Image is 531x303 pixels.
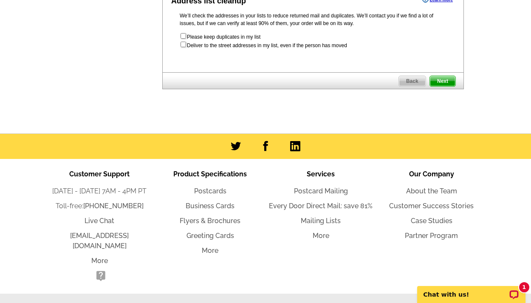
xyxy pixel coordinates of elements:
[180,32,446,49] form: Please keep duplicates in my list Deliver to the street addresses in my list, even if the person ...
[202,246,218,255] a: More
[180,217,240,225] a: Flyers & Brochures
[44,186,155,196] li: [DATE] - [DATE] 7AM - 4PM PT
[69,170,130,178] span: Customer Support
[180,12,446,27] p: We’ll check the addresses in your lists to reduce returned mail and duplicates. We’ll contact you...
[307,170,335,178] span: Services
[313,232,329,240] a: More
[85,217,114,225] a: Live Chat
[194,187,226,195] a: Postcards
[44,201,155,211] li: Toll-free:
[412,276,531,303] iframe: LiveChat chat widget
[430,76,455,86] span: Next
[399,76,426,86] span: Back
[186,232,234,240] a: Greeting Cards
[409,170,454,178] span: Our Company
[269,202,373,210] a: Every Door Direct Mail: save 81%
[398,76,426,87] a: Back
[83,202,144,210] a: [PHONE_NUMBER]
[186,202,234,210] a: Business Cards
[301,217,341,225] a: Mailing Lists
[406,187,457,195] a: About the Team
[91,257,108,265] a: More
[294,187,348,195] a: Postcard Mailing
[70,232,129,250] a: [EMAIL_ADDRESS][DOMAIN_NAME]
[389,202,474,210] a: Customer Success Stories
[411,217,452,225] a: Case Studies
[405,232,458,240] a: Partner Program
[173,170,247,178] span: Product Specifications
